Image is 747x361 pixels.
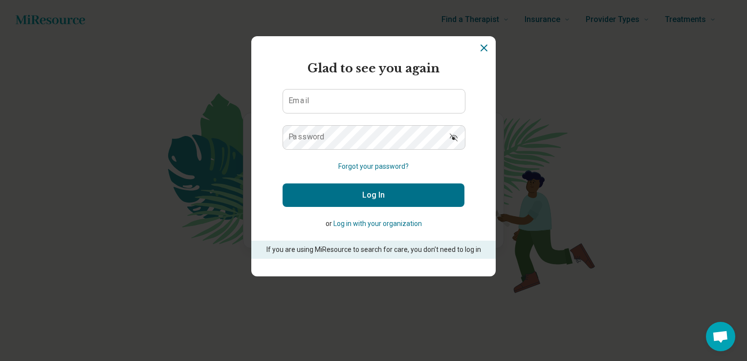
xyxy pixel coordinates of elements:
button: Show password [443,125,464,149]
p: or [283,219,464,229]
p: If you are using MiResource to search for care, you don’t need to log in [265,245,482,255]
button: Dismiss [478,42,490,54]
label: Email [288,97,309,105]
button: Log In [283,183,464,207]
button: Forgot your password? [338,161,409,172]
button: Log in with your organization [333,219,422,229]
label: Password [288,133,325,141]
h2: Glad to see you again [283,60,464,77]
section: Login Dialog [251,36,496,276]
